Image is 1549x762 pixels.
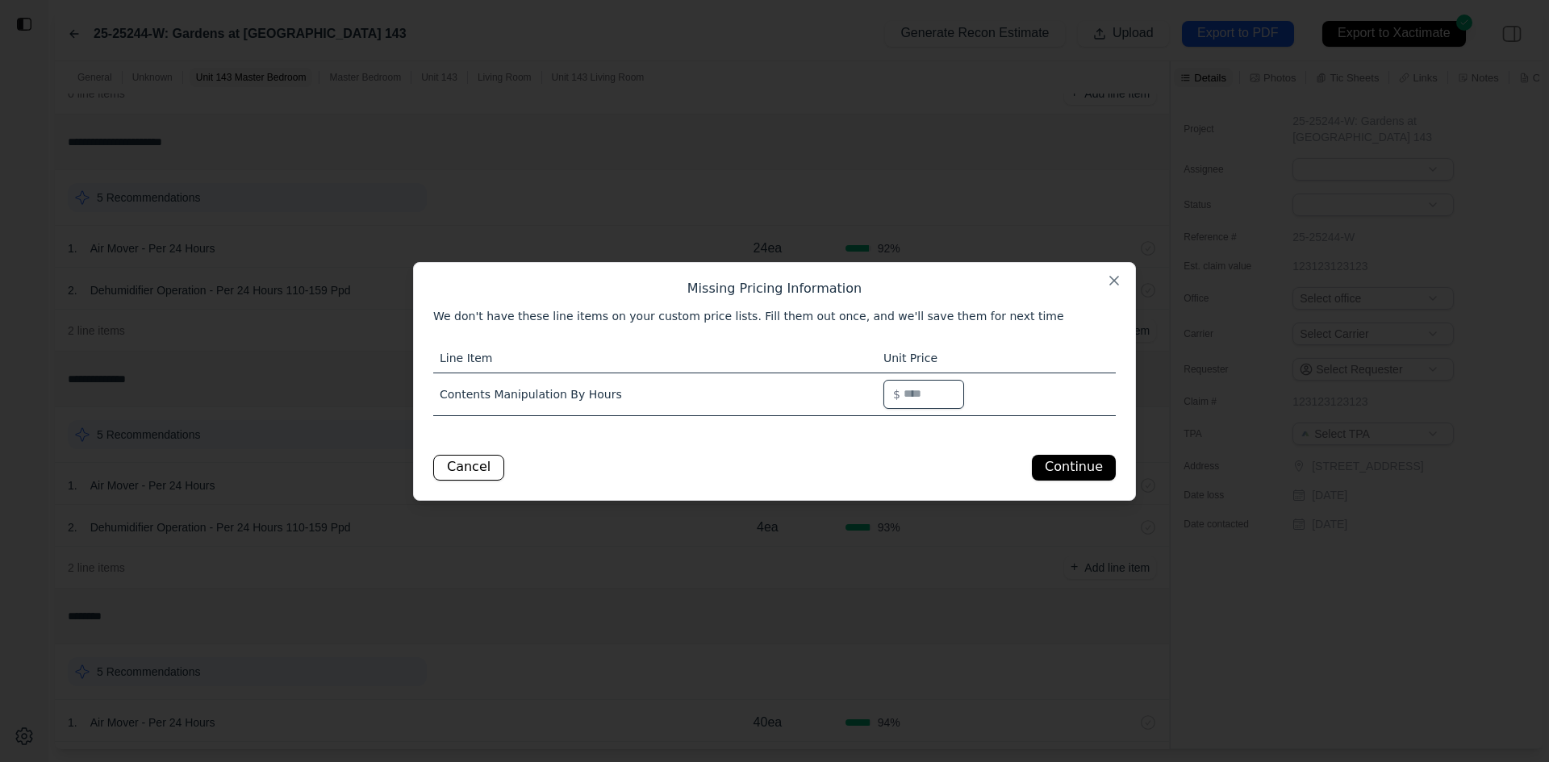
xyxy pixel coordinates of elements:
[433,308,1116,324] h3: We don't have these line items on your custom price lists. Fill them out once, and we'll save the...
[1032,455,1116,481] button: Continue
[433,282,1116,295] h2: Missing Pricing Information
[433,373,877,415] td: Contents Manipulation By Hours
[433,455,504,481] button: Cancel
[877,344,1116,373] th: Unit Price
[433,344,877,373] th: Line Item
